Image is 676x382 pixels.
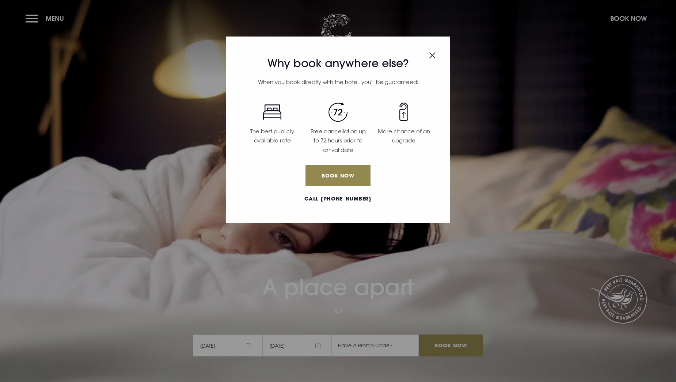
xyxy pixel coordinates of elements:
button: Close modal [429,48,436,60]
h3: Why book anywhere else? [239,57,437,70]
p: When you book directly with the hotel, you'll be guaranteed: [239,77,437,87]
a: Book Now [305,165,371,186]
p: The best publicly available rate [244,127,301,145]
p: More chance of an upgrade [375,127,432,145]
p: Free cancellation up to 72 hours prior to arrival date [309,127,367,155]
a: Call [PHONE_NUMBER] [239,195,437,203]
